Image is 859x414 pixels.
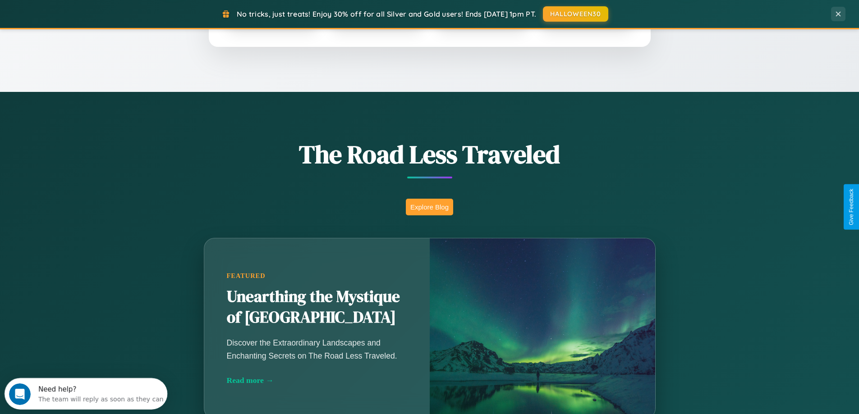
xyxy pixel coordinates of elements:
h2: Unearthing the Mystique of [GEOGRAPHIC_DATA] [227,287,407,328]
div: Featured [227,272,407,280]
div: Read more → [227,376,407,385]
div: Give Feedback [848,189,854,225]
button: Explore Blog [406,199,453,215]
div: Open Intercom Messenger [4,4,168,28]
span: No tricks, just treats! Enjoy 30% off for all Silver and Gold users! Ends [DATE] 1pm PT. [237,9,536,18]
div: Need help? [34,8,159,15]
iframe: Intercom live chat [9,383,31,405]
div: The team will reply as soon as they can [34,15,159,24]
iframe: Intercom live chat discovery launcher [5,378,167,409]
p: Discover the Extraordinary Landscapes and Enchanting Secrets on The Road Less Traveled. [227,337,407,362]
button: HALLOWEEN30 [543,6,608,22]
h1: The Road Less Traveled [159,137,700,172]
